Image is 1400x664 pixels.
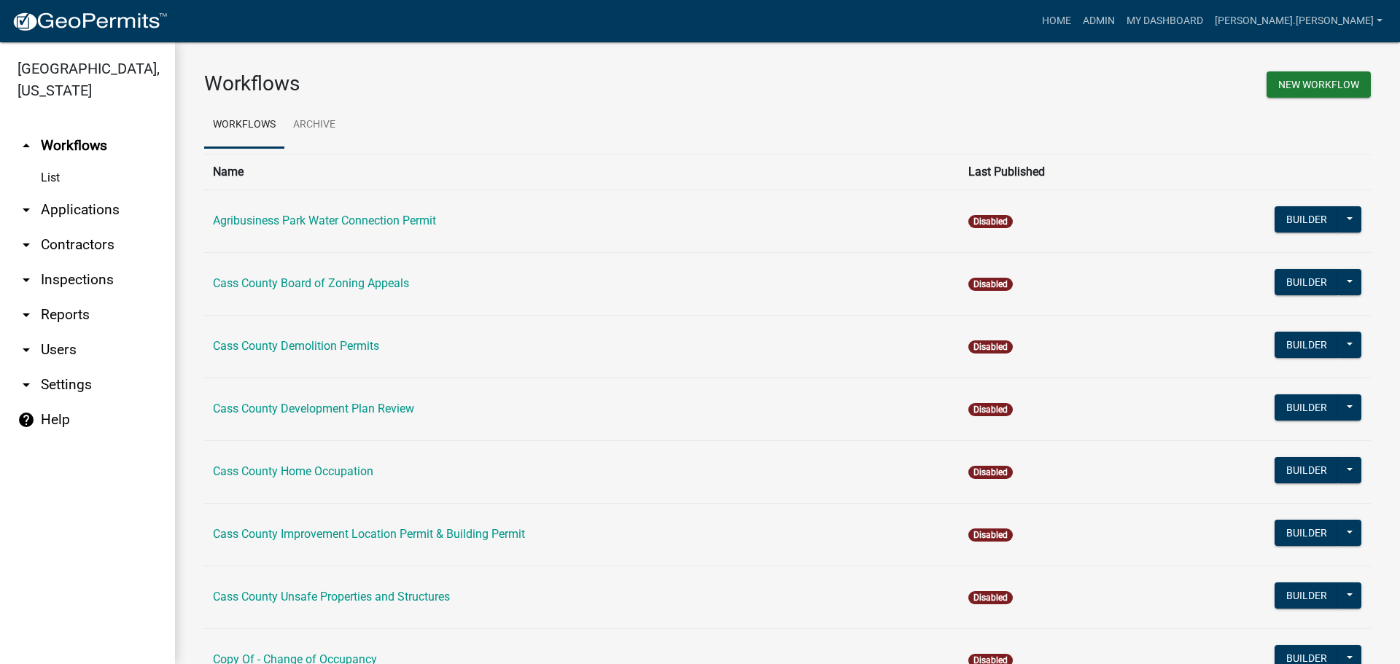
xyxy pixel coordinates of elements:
button: Builder [1275,332,1339,358]
a: Home [1036,7,1077,35]
a: Archive [284,102,344,149]
h3: Workflows [204,71,777,96]
a: Workflows [204,102,284,149]
span: Disabled [968,466,1013,479]
a: Agribusiness Park Water Connection Permit [213,214,436,227]
th: Name [204,154,960,190]
button: Builder [1275,269,1339,295]
span: Disabled [968,215,1013,228]
span: Disabled [968,528,1013,542]
a: Admin [1077,7,1121,35]
button: New Workflow [1267,71,1371,98]
button: Builder [1275,582,1339,609]
a: Cass County Home Occupation [213,464,373,478]
i: arrow_drop_down [17,376,35,394]
a: My Dashboard [1121,7,1209,35]
span: Disabled [968,403,1013,416]
a: Cass County Unsafe Properties and Structures [213,590,450,604]
button: Builder [1275,457,1339,483]
a: [PERSON_NAME].[PERSON_NAME] [1209,7,1388,35]
i: arrow_drop_down [17,306,35,324]
button: Builder [1275,394,1339,421]
i: arrow_drop_down [17,201,35,219]
span: Disabled [968,591,1013,604]
i: arrow_drop_down [17,341,35,359]
a: Cass County Improvement Location Permit & Building Permit [213,527,525,541]
span: Disabled [968,340,1013,354]
button: Builder [1275,206,1339,233]
i: arrow_drop_down [17,271,35,289]
a: Cass County Board of Zoning Appeals [213,276,409,290]
i: arrow_drop_down [17,236,35,254]
i: arrow_drop_up [17,137,35,155]
span: Disabled [968,278,1013,291]
a: Cass County Demolition Permits [213,339,379,353]
th: Last Published [960,154,1164,190]
button: Builder [1275,520,1339,546]
a: Cass County Development Plan Review [213,402,414,415]
i: help [17,411,35,429]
